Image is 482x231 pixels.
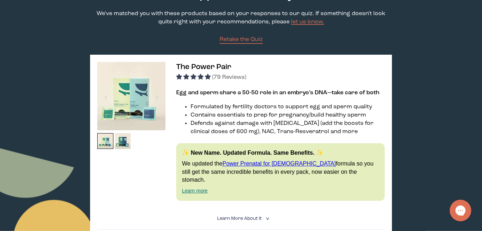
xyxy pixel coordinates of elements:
[291,19,324,25] a: let us know.
[191,103,385,111] li: Formulated by fertility doctors to support egg and sperm quality
[223,160,336,167] a: Power Prenatal for [DEMOGRAPHIC_DATA]
[182,188,208,194] a: Learn more
[176,90,379,96] strong: Egg and sperm share a 50-50 role in an embryo’s DNA—take care of both
[220,36,263,44] a: Retake the Quiz
[182,160,379,184] p: We updated the formula so you still get the same incredible benefits in every pack, now easier on...
[176,74,212,80] span: 4.92 stars
[115,133,131,149] img: thumbnail image
[220,37,263,42] span: Retake the Quiz
[217,216,262,221] span: Learn More About it
[97,62,165,130] img: thumbnail image
[212,74,246,80] span: (79 Reviews)
[182,150,323,156] strong: ✨ New Name. Updated Formula. Same Benefits. ✨
[90,10,392,26] p: We've matched you with these products based on your responses to our quiz. If something doesn't l...
[446,197,475,224] iframe: Gorgias live chat messenger
[191,111,385,119] li: Contains essentials to prep for pregnancy/build healthy sperm
[191,119,385,136] li: Defends against damage with [MEDICAL_DATA] (add the boosts for clinical doses of 600 mg), NAC, Tr...
[217,215,265,222] summary: Learn More About it <
[263,217,270,221] i: <
[176,63,231,71] span: The Power Pair
[97,133,113,149] img: thumbnail image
